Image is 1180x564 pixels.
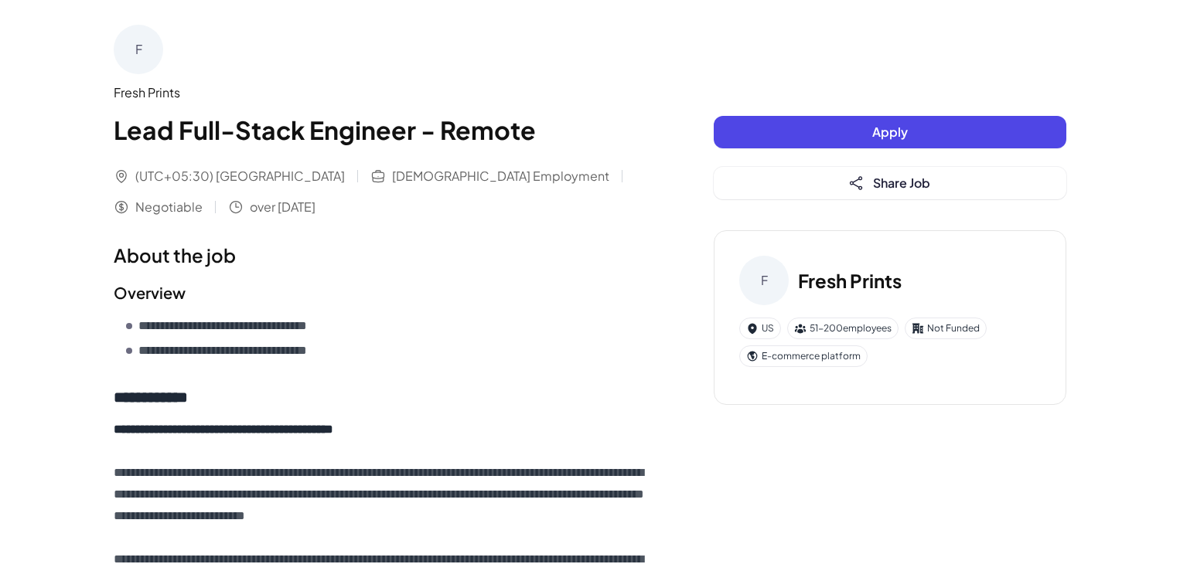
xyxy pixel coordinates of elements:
h3: Fresh Prints [798,267,902,294]
button: Apply [714,116,1066,148]
span: over [DATE] [250,198,315,216]
h1: About the job [114,241,652,269]
span: [DEMOGRAPHIC_DATA] Employment [392,167,609,185]
span: Apply [872,124,908,140]
div: F [114,25,163,74]
button: Share Job [714,167,1066,199]
div: Not Funded [905,318,987,339]
span: (UTC+05:30) [GEOGRAPHIC_DATA] [135,167,345,185]
div: E-commerce platform [739,345,868,367]
div: US [739,318,781,339]
div: F [739,256,789,305]
span: Negotiable [135,198,203,216]
h1: Lead Full-Stack Engineer - Remote [114,111,652,148]
div: 51-200 employees [787,318,899,339]
div: Fresh Prints [114,83,652,102]
span: Share Job [873,175,930,191]
h2: Overview [114,281,652,304]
